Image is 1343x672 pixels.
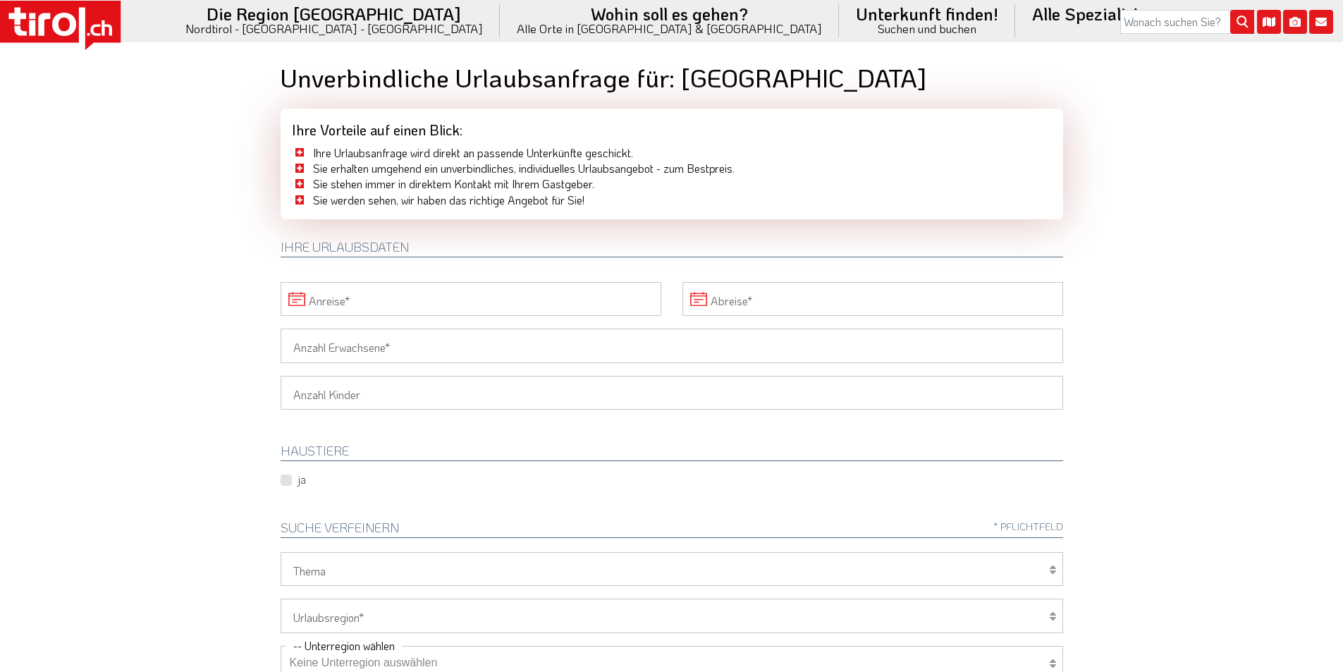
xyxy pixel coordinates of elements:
[1120,10,1254,34] input: Wonach suchen Sie?
[1257,10,1281,34] i: Karte öffnen
[281,521,1063,538] h2: Suche verfeinern
[292,193,1052,208] li: Sie werden sehen, wir haben das richtige Angebot für Sie!
[517,23,822,35] small: Alle Orte in [GEOGRAPHIC_DATA] & [GEOGRAPHIC_DATA]
[281,444,1063,461] h2: HAUSTIERE
[185,23,483,35] small: Nordtirol - [GEOGRAPHIC_DATA] - [GEOGRAPHIC_DATA]
[1309,10,1333,34] i: Kontakt
[1283,10,1307,34] i: Fotogalerie
[856,23,998,35] small: Suchen und buchen
[292,161,1052,176] li: Sie erhalten umgehend ein unverbindliches, individuelles Urlaubsangebot - zum Bestpreis.
[281,109,1063,145] div: Ihre Vorteile auf einen Blick:
[281,240,1063,257] h2: Ihre Urlaubsdaten
[298,472,306,487] label: ja
[292,145,1052,161] li: Ihre Urlaubsanfrage wird direkt an passende Unterkünfte geschickt.
[281,63,1063,92] h1: Unverbindliche Urlaubsanfrage für: [GEOGRAPHIC_DATA]
[993,521,1063,532] span: * Pflichtfeld
[292,176,1052,192] li: Sie stehen immer in direktem Kontakt mit Ihrem Gastgeber.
